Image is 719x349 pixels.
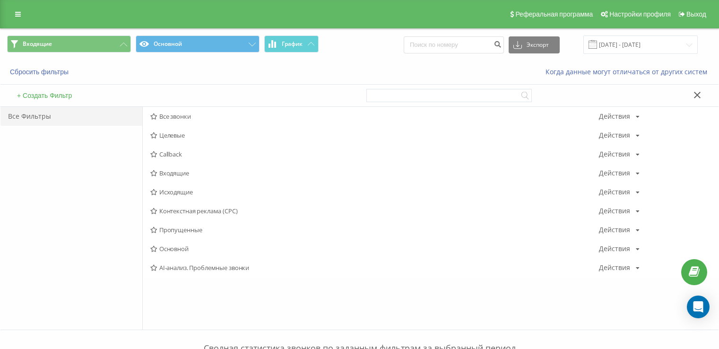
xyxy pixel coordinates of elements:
[599,151,630,157] div: Действия
[136,35,260,52] button: Основной
[150,264,599,271] span: AI-анализ. Проблемные звонки
[691,91,704,101] button: Закрыть
[282,41,303,47] span: График
[599,264,630,271] div: Действия
[150,170,599,176] span: Входящие
[599,170,630,176] div: Действия
[150,151,599,157] span: Callback
[599,113,630,120] div: Действия
[150,113,599,120] span: Все звонки
[599,208,630,214] div: Действия
[599,245,630,252] div: Действия
[599,132,630,139] div: Действия
[150,189,599,195] span: Исходящие
[687,296,710,318] div: Open Intercom Messenger
[150,208,599,214] span: Контекстная реклама (CPC)
[150,245,599,252] span: Основной
[546,67,712,76] a: Когда данные могут отличаться от других систем
[7,68,73,76] button: Сбросить фильтры
[23,40,52,48] span: Входящие
[599,189,630,195] div: Действия
[150,227,599,233] span: Пропущенные
[14,91,75,100] button: + Создать Фильтр
[509,36,560,53] button: Экспорт
[264,35,319,52] button: График
[7,35,131,52] button: Входящие
[609,10,671,18] span: Настройки профиля
[515,10,593,18] span: Реферальная программа
[404,36,504,53] input: Поиск по номеру
[599,227,630,233] div: Действия
[686,10,706,18] span: Выход
[0,107,142,126] div: Все Фильтры
[150,132,599,139] span: Целевые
